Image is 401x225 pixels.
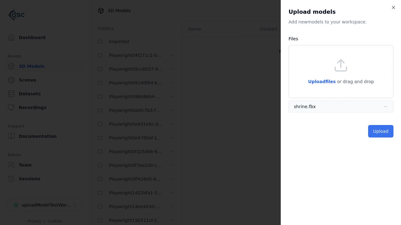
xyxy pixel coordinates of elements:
[289,36,298,41] label: Files
[294,103,316,110] div: shrine.fbx
[368,125,393,137] button: Upload
[308,79,336,84] span: Upload files
[289,19,393,25] p: Add new model s to your workspace.
[289,7,393,16] h2: Upload models
[336,78,374,85] p: or drag and drop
